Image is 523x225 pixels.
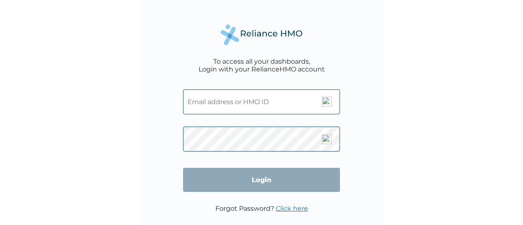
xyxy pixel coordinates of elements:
img: npw-badge-icon-locked.svg [322,134,332,144]
input: Login [183,168,340,192]
div: To access all your dashboards, Login with your RelianceHMO account [199,58,325,73]
img: Reliance Health's Logo [221,25,302,45]
img: npw-badge-icon-locked.svg [322,97,332,107]
a: Click here [276,205,308,212]
input: Email address or HMO ID [183,89,340,114]
p: Forgot Password? [215,205,308,212]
